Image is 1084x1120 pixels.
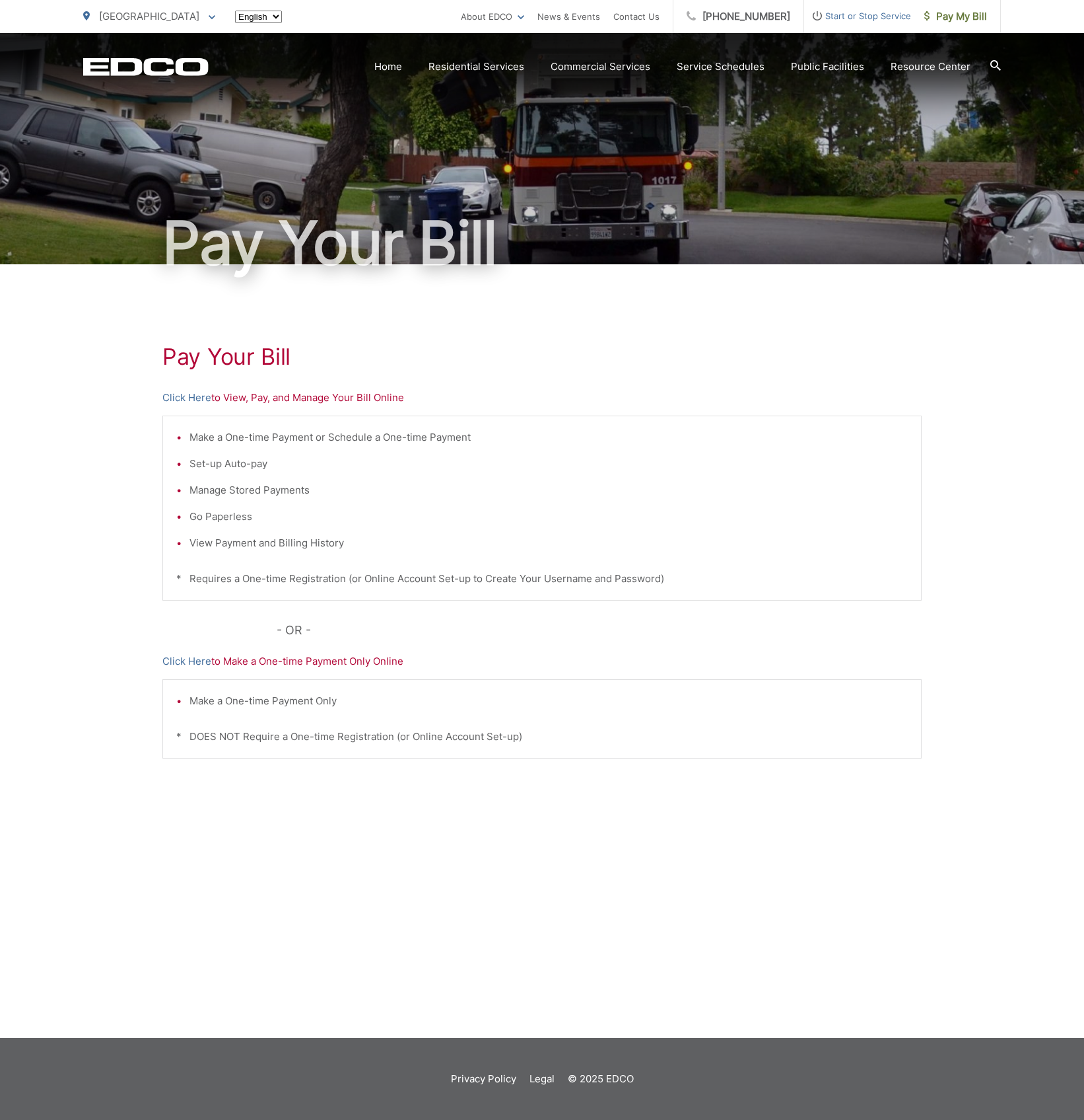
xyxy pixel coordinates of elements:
li: Make a One-time Payment Only [189,693,908,709]
span: Pay My Bill [924,9,987,24]
a: News & Events [537,9,600,24]
span: [GEOGRAPHIC_DATA] [99,10,199,22]
li: Set-up Auto-pay [189,456,908,472]
p: © 2025 EDCO [568,1071,634,1087]
li: View Payment and Billing History [189,535,908,551]
a: EDCD logo. Return to the homepage. [83,57,209,76]
a: Click Here [162,390,211,406]
p: to View, Pay, and Manage Your Bill Online [162,390,922,406]
a: Resource Center [891,59,970,75]
p: * Requires a One-time Registration (or Online Account Set-up to Create Your Username and Password) [176,571,908,587]
li: Go Paperless [189,509,908,525]
h1: Pay Your Bill [83,210,1001,276]
a: Commercial Services [551,59,650,75]
select: Select a language [235,11,282,23]
a: Service Schedules [677,59,764,75]
h1: Pay Your Bill [162,344,922,370]
p: to Make a One-time Payment Only Online [162,653,922,669]
li: Make a One-time Payment or Schedule a One-time Payment [189,429,908,445]
a: Privacy Policy [451,1071,516,1087]
a: Residential Services [428,59,524,75]
a: Contact Us [613,9,660,24]
a: Public Facilities [791,59,864,75]
li: Manage Stored Payments [189,482,908,498]
p: - OR - [277,620,922,640]
a: Home [374,59,402,75]
a: Click Here [162,653,211,669]
a: About EDCO [461,9,524,24]
p: * DOES NOT Require a One-time Registration (or Online Account Set-up) [176,729,908,745]
a: Legal [529,1071,555,1087]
